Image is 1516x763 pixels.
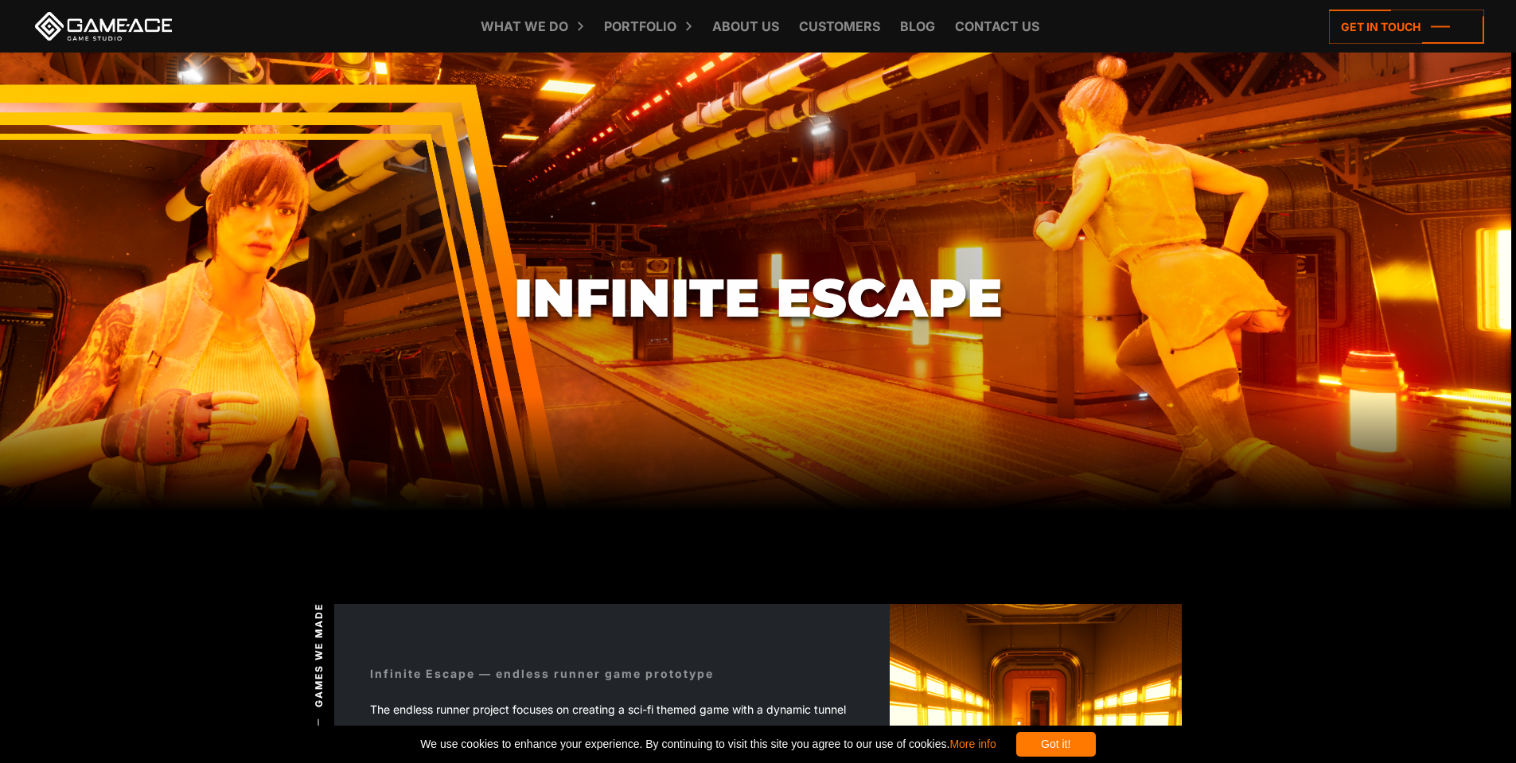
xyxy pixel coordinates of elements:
span: We use cookies to enhance your experience. By continuing to visit this site you agree to our use ... [420,732,996,757]
h1: Infinite Escape [514,269,1003,327]
a: More info [949,738,996,750]
div: Infinite Escape — endless runner game prototype [370,665,714,682]
span: Games we made [312,602,326,707]
div: Got it! [1016,732,1096,757]
a: Get in touch [1329,10,1484,44]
